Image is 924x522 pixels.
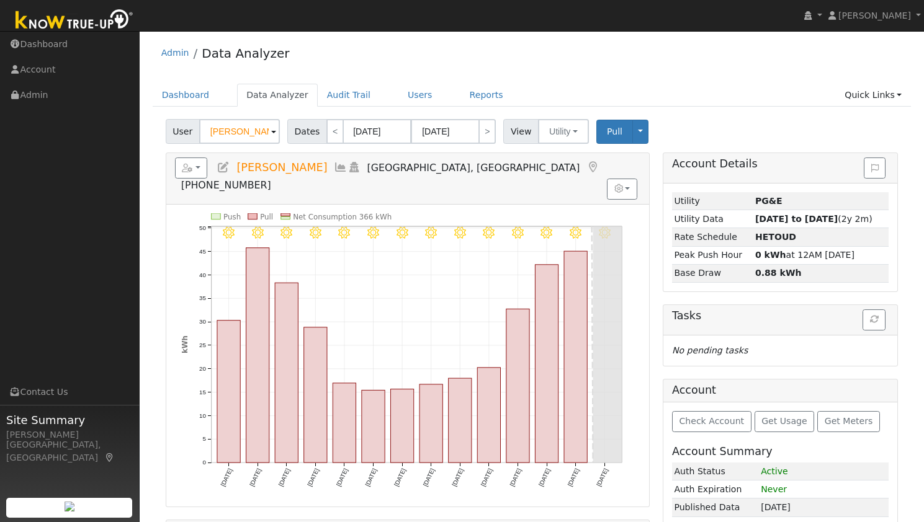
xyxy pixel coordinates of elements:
[223,227,235,239] i: 8/20 - Clear
[506,309,529,462] rect: onclick=""
[755,214,872,224] span: (2y 2m)
[246,248,269,463] rect: onclick=""
[304,327,327,462] rect: onclick=""
[9,7,140,35] img: Know True-Up
[595,467,609,487] text: [DATE]
[672,157,889,170] h5: Account Details
[217,321,240,463] rect: onclick=""
[275,283,298,462] rect: onclick=""
[672,210,753,228] td: Utility Data
[348,161,361,174] a: Login As (last Never)
[480,467,494,487] text: [DATE]
[202,435,205,442] text: 5
[825,416,873,426] span: Get Meters
[398,84,442,107] a: Users
[287,119,327,144] span: Dates
[759,480,889,498] td: Never
[672,384,716,396] h5: Account
[419,384,442,462] rect: onclick=""
[761,502,791,512] span: [DATE]
[199,248,206,255] text: 45
[425,227,437,239] i: 8/27 - MostlyClear
[251,227,263,239] i: 8/21 - MostlyClear
[104,453,115,462] a: Map
[202,46,289,61] a: Data Analyzer
[755,250,786,260] strong: 0 kWh
[166,119,200,144] span: User
[153,84,219,107] a: Dashboard
[672,498,759,516] td: Published Data
[449,378,472,462] rect: onclick=""
[864,157,886,179] button: Issue History
[755,268,802,278] strong: 0.88 kWh
[237,84,318,107] a: Data Analyzer
[863,309,886,330] button: Refresh
[199,389,206,396] text: 15
[199,342,206,348] text: 25
[838,11,911,20] span: [PERSON_NAME]
[199,119,280,144] input: Select a User
[503,119,539,144] span: View
[199,318,206,325] text: 30
[755,214,838,224] strong: [DATE] to [DATE]
[367,227,379,239] i: 8/25 - Clear
[318,84,380,107] a: Audit Trail
[567,467,581,487] text: [DATE]
[367,162,580,174] span: [GEOGRAPHIC_DATA], [GEOGRAPHIC_DATA]
[199,294,206,301] text: 35
[306,467,320,487] text: [DATE]
[326,119,344,144] a: <
[161,48,189,58] a: Admin
[755,232,796,242] strong: M
[454,227,466,239] i: 8/28 - MostlyClear
[65,502,74,511] img: retrieve
[248,467,262,487] text: [DATE]
[223,213,241,221] text: Push
[338,227,350,239] i: 8/24 - MostlyClear
[755,196,783,206] strong: ID: 17208964, authorized: 08/21/25
[535,265,558,462] rect: onclick=""
[672,462,759,480] td: Auth Status
[478,119,496,144] a: >
[817,411,880,432] button: Get Meters
[477,368,500,462] rect: onclick=""
[755,411,815,432] button: Get Usage
[260,213,273,221] text: Pull
[390,389,413,463] rect: onclick=""
[362,390,385,462] rect: onclick=""
[310,227,321,239] i: 8/23 - MostlyClear
[586,161,599,174] a: Map
[607,126,622,136] span: Pull
[483,227,495,239] i: 8/29 - MostlyClear
[672,192,753,210] td: Utility
[421,467,436,487] text: [DATE]
[335,467,349,487] text: [DATE]
[596,120,633,144] button: Pull
[393,467,407,487] text: [DATE]
[396,227,408,239] i: 8/26 - Clear
[540,227,552,239] i: 8/31 - MostlyClear
[334,161,348,174] a: Multi-Series Graph
[538,119,589,144] button: Utility
[672,445,889,458] h5: Account Summary
[672,480,759,498] td: Auth Expiration
[508,467,523,487] text: [DATE]
[759,462,889,480] td: 1
[180,335,189,353] text: kWh
[672,345,748,355] i: No pending tasks
[672,264,753,282] td: Base Draw
[672,309,889,322] h5: Tasks
[199,365,206,372] text: 20
[181,179,271,191] span: [PHONE_NUMBER]
[6,438,133,464] div: [GEOGRAPHIC_DATA], [GEOGRAPHIC_DATA]
[277,467,291,487] text: [DATE]
[219,467,233,487] text: [DATE]
[564,251,587,462] rect: onclick=""
[202,459,206,466] text: 0
[672,411,751,432] button: Check Account
[672,228,753,246] td: Rate Schedule
[199,412,206,419] text: 10
[761,416,807,426] span: Get Usage
[217,161,230,174] a: Edit User (35963)
[672,246,753,264] td: Peak Push Hour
